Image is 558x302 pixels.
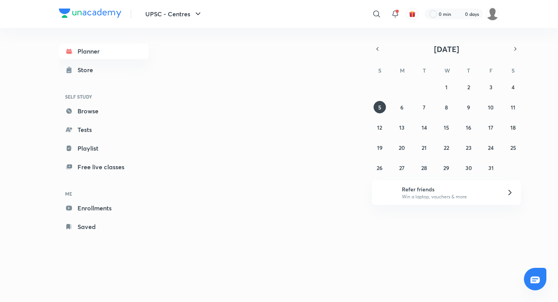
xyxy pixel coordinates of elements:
[462,161,475,174] button: October 30, 2025
[489,83,493,91] abbr: October 3, 2025
[377,124,382,131] abbr: October 12, 2025
[421,164,427,172] abbr: October 28, 2025
[488,104,494,111] abbr: October 10, 2025
[409,10,416,17] img: avatar
[465,164,472,172] abbr: October 30, 2025
[445,104,448,111] abbr: October 8, 2025
[59,159,149,175] a: Free live classes
[399,144,405,151] abbr: October 20, 2025
[485,141,497,154] button: October 24, 2025
[507,141,519,154] button: October 25, 2025
[507,121,519,134] button: October 18, 2025
[59,9,121,20] a: Company Logo
[462,81,475,93] button: October 2, 2025
[485,81,497,93] button: October 3, 2025
[440,81,453,93] button: October 1, 2025
[444,124,449,131] abbr: October 15, 2025
[399,124,405,131] abbr: October 13, 2025
[485,121,497,134] button: October 17, 2025
[488,164,494,172] abbr: October 31, 2025
[377,144,382,151] abbr: October 19, 2025
[59,122,149,137] a: Tests
[59,187,149,200] h6: ME
[510,124,516,131] abbr: October 18, 2025
[467,67,470,74] abbr: Thursday
[378,104,381,111] abbr: October 5, 2025
[466,124,471,131] abbr: October 16, 2025
[511,67,515,74] abbr: Saturday
[462,141,475,154] button: October 23, 2025
[374,101,386,113] button: October 5, 2025
[445,83,448,91] abbr: October 1, 2025
[485,101,497,113] button: October 10, 2025
[485,161,497,174] button: October 31, 2025
[443,164,449,172] abbr: October 29, 2025
[396,141,408,154] button: October 20, 2025
[396,161,408,174] button: October 27, 2025
[440,101,453,113] button: October 8, 2025
[59,103,149,119] a: Browse
[507,81,519,93] button: October 4, 2025
[59,219,149,234] a: Saved
[511,83,515,91] abbr: October 4, 2025
[440,161,453,174] button: October 29, 2025
[383,43,510,54] button: [DATE]
[507,101,519,113] button: October 11, 2025
[377,164,382,172] abbr: October 26, 2025
[466,144,472,151] abbr: October 23, 2025
[467,83,470,91] abbr: October 2, 2025
[440,141,453,154] button: October 22, 2025
[406,8,418,20] button: avatar
[59,9,121,18] img: Company Logo
[422,124,427,131] abbr: October 14, 2025
[378,185,394,200] img: referral
[440,121,453,134] button: October 15, 2025
[434,44,459,54] span: [DATE]
[59,43,149,59] a: Planner
[396,121,408,134] button: October 13, 2025
[77,65,98,75] div: Store
[402,185,497,193] h6: Refer friends
[400,104,403,111] abbr: October 6, 2025
[488,144,494,151] abbr: October 24, 2025
[59,200,149,216] a: Enrollments
[423,104,425,111] abbr: October 7, 2025
[456,10,463,18] img: streak
[462,121,475,134] button: October 16, 2025
[141,6,207,22] button: UPSC - Centres
[444,67,450,74] abbr: Wednesday
[418,101,431,113] button: October 7, 2025
[488,124,493,131] abbr: October 17, 2025
[462,101,475,113] button: October 9, 2025
[444,144,449,151] abbr: October 22, 2025
[59,90,149,103] h6: SELF STUDY
[511,104,515,111] abbr: October 11, 2025
[489,67,493,74] abbr: Friday
[486,7,499,21] img: Vikas Mishra
[396,101,408,113] button: October 6, 2025
[422,144,427,151] abbr: October 21, 2025
[374,121,386,134] button: October 12, 2025
[418,141,431,154] button: October 21, 2025
[59,141,149,156] a: Playlist
[423,67,426,74] abbr: Tuesday
[510,144,516,151] abbr: October 25, 2025
[418,121,431,134] button: October 14, 2025
[418,161,431,174] button: October 28, 2025
[378,67,381,74] abbr: Sunday
[374,161,386,174] button: October 26, 2025
[59,62,149,78] a: Store
[402,193,497,200] p: Win a laptop, vouchers & more
[400,67,405,74] abbr: Monday
[399,164,405,172] abbr: October 27, 2025
[467,104,470,111] abbr: October 9, 2025
[374,141,386,154] button: October 19, 2025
